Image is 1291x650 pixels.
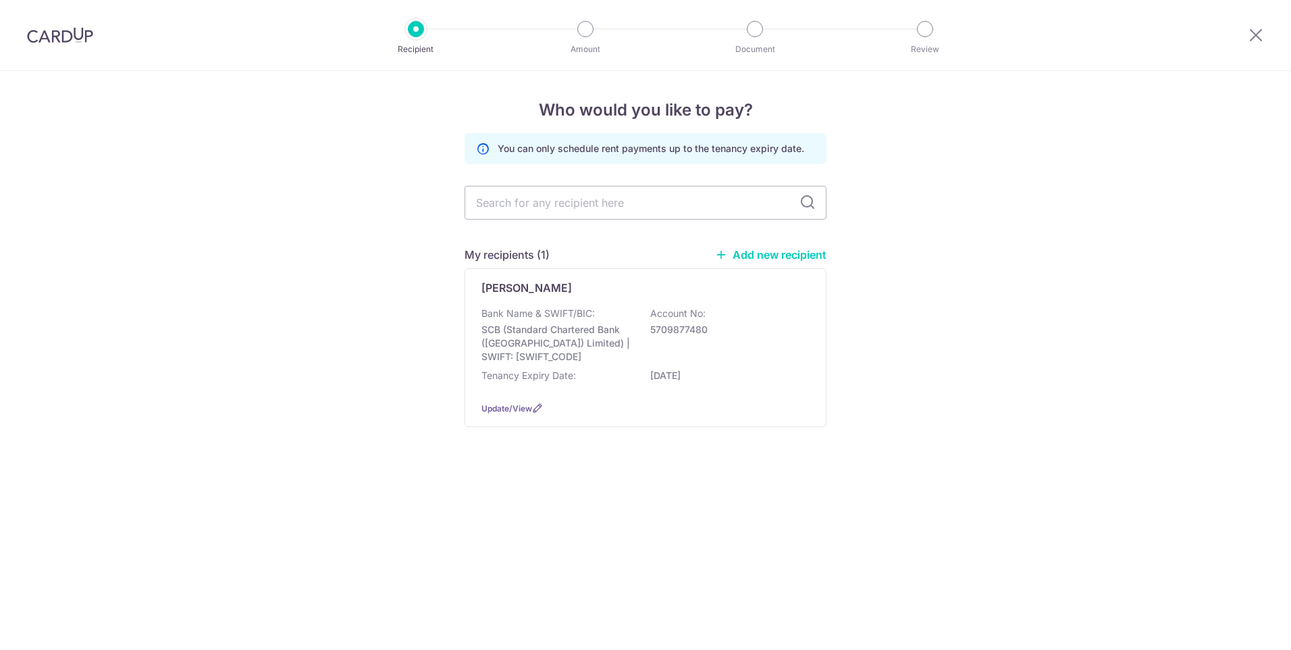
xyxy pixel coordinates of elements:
input: Search for any recipient here [465,186,826,220]
h4: Who would you like to pay? [465,98,826,122]
a: Add new recipient [715,248,826,261]
a: Update/View [481,403,532,414]
p: [PERSON_NAME] [481,280,572,296]
p: [DATE] [650,369,801,382]
p: Recipient [366,43,466,56]
p: Document [705,43,805,56]
p: 5709877480 [650,323,801,336]
p: You can only schedule rent payments up to the tenancy expiry date. [498,142,804,155]
p: Tenancy Expiry Date: [481,369,576,382]
p: Bank Name & SWIFT/BIC: [481,307,595,320]
h5: My recipients (1) [465,247,550,263]
img: CardUp [27,27,93,43]
p: SCB (Standard Chartered Bank ([GEOGRAPHIC_DATA]) Limited) | SWIFT: [SWIFT_CODE] [481,323,633,364]
p: Review [875,43,975,56]
p: Account No: [650,307,706,320]
p: Amount [535,43,635,56]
